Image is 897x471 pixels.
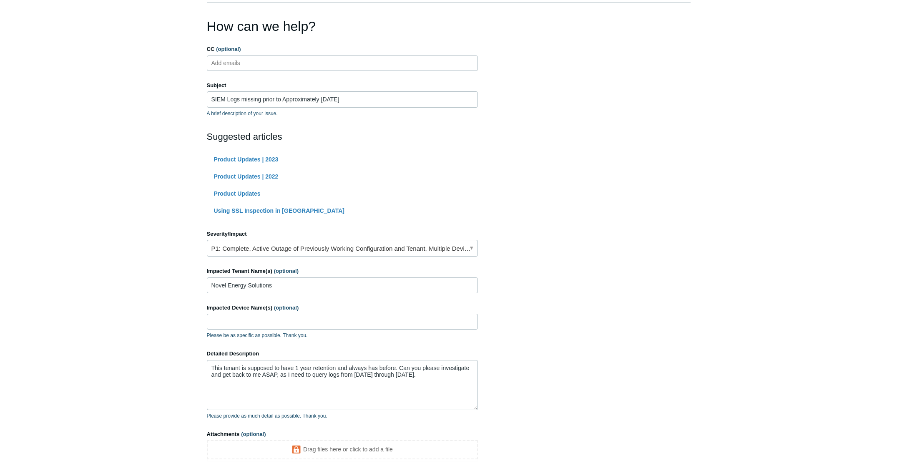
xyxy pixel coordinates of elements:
[207,430,478,438] label: Attachments
[207,304,478,312] label: Impacted Device Name(s)
[207,16,478,36] h1: How can we help?
[207,350,478,358] label: Detailed Description
[207,412,478,420] p: Please provide as much detail as possible. Thank you.
[207,230,478,238] label: Severity/Impact
[216,46,241,52] span: (optional)
[214,173,279,180] a: Product Updates | 2022
[214,207,344,214] a: Using SSL Inspection in [GEOGRAPHIC_DATA]
[274,305,299,311] span: (optional)
[207,110,478,117] p: A brief description of your issue.
[207,130,478,144] h2: Suggested articles
[207,45,478,53] label: CC
[208,57,258,69] input: Add emails
[241,431,266,437] span: (optional)
[207,240,478,257] a: P1: Complete, Active Outage of Previously Working Configuration and Tenant, Multiple Devices
[207,81,478,90] label: Subject
[207,267,478,275] label: Impacted Tenant Name(s)
[274,268,299,274] span: (optional)
[214,156,279,163] a: Product Updates | 2023
[214,190,261,197] a: Product Updates
[207,332,478,339] p: Please be as specific as possible. Thank you.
